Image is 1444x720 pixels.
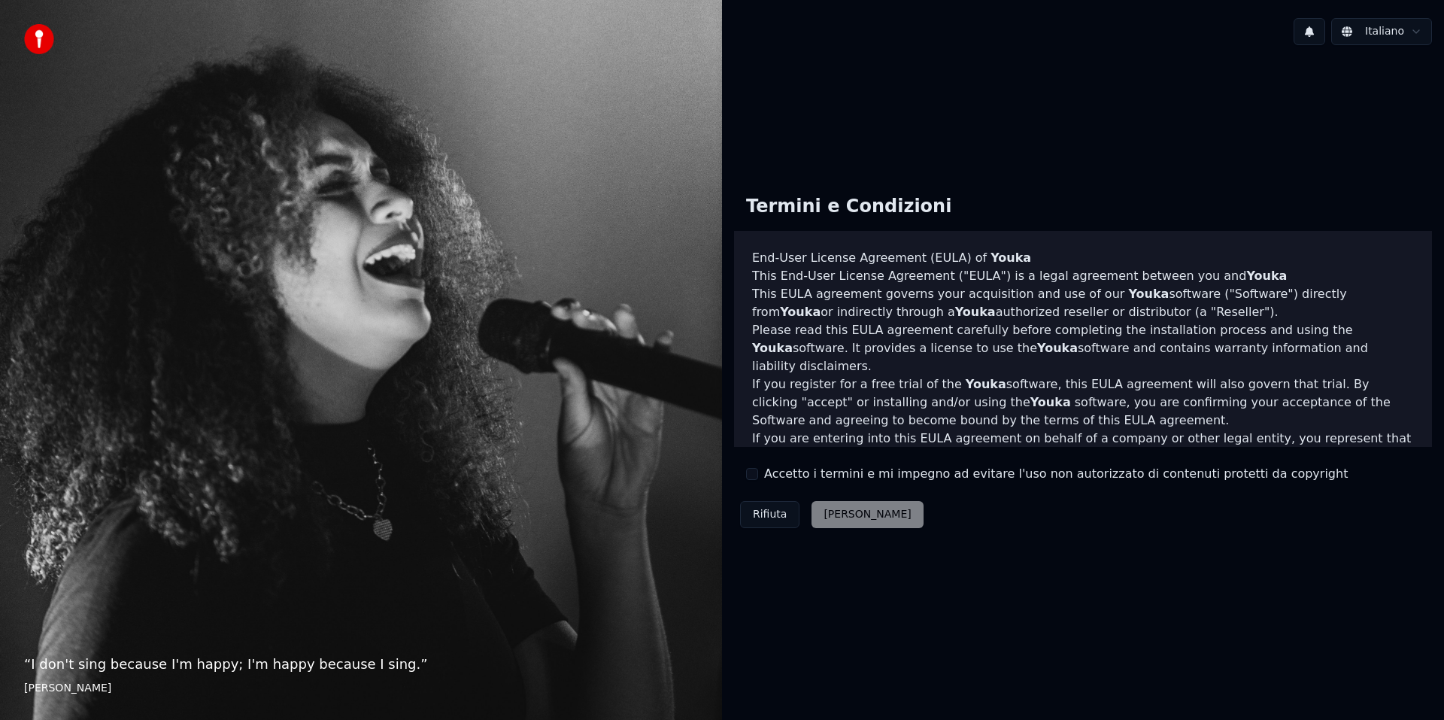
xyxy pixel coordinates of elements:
span: Youka [955,305,996,319]
footer: [PERSON_NAME] [24,681,698,696]
p: If you are entering into this EULA agreement on behalf of a company or other legal entity, you re... [752,430,1414,502]
span: Youka [752,341,793,355]
img: youka [24,24,54,54]
label: Accetto i termini e mi impegno ad evitare l'uso non autorizzato di contenuti protetti da copyright [764,465,1348,483]
div: Termini e Condizioni [734,183,963,231]
span: Youka [1030,395,1071,409]
button: Rifiuta [740,501,799,528]
p: This End-User License Agreement ("EULA") is a legal agreement between you and [752,267,1414,285]
span: Youka [1246,269,1287,283]
span: Youka [990,251,1031,265]
p: Please read this EULA agreement carefully before completing the installation process and using th... [752,321,1414,375]
span: Youka [780,305,821,319]
h3: End-User License Agreement (EULA) of [752,249,1414,267]
p: “ I don't sing because I'm happy; I'm happy because I sing. ” [24,654,698,675]
span: Youka [1037,341,1078,355]
span: Youka [966,377,1006,391]
span: Youka [1128,287,1169,301]
p: If you register for a free trial of the software, this EULA agreement will also govern that trial... [752,375,1414,430]
p: This EULA agreement governs your acquisition and use of our software ("Software") directly from o... [752,285,1414,321]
